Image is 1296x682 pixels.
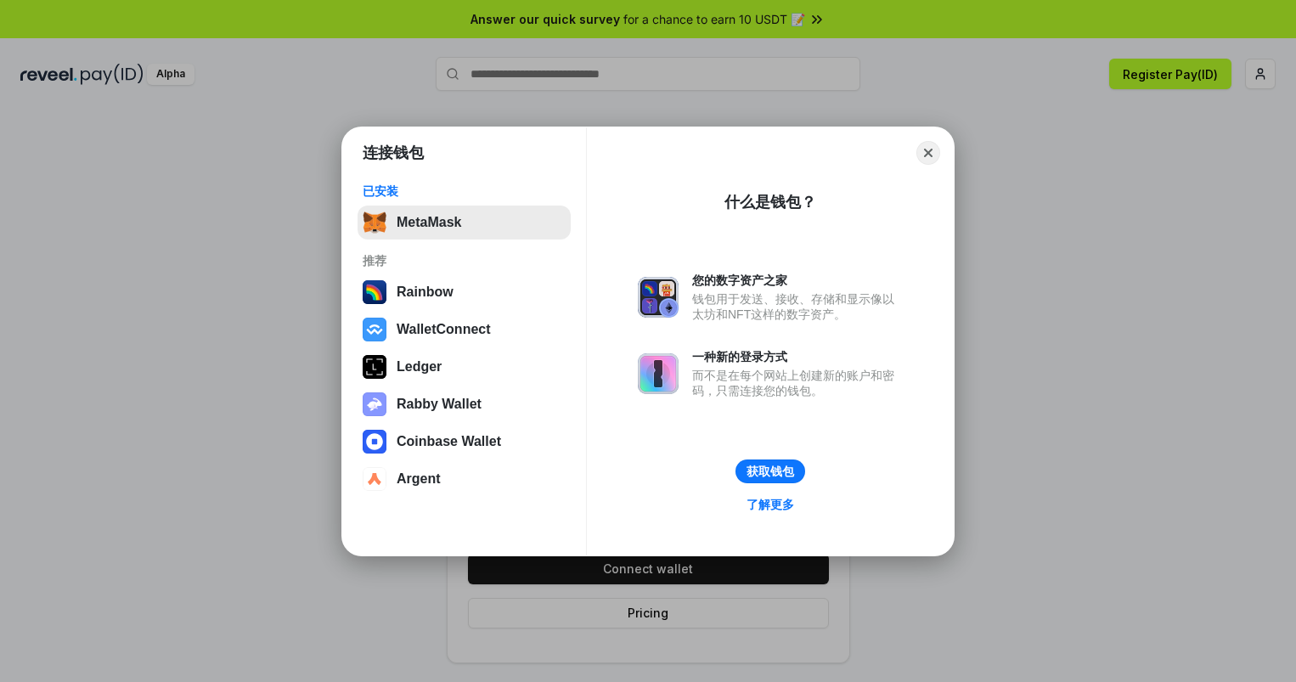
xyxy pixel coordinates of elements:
div: 已安装 [363,183,566,199]
div: Rainbow [397,285,454,300]
div: Rabby Wallet [397,397,482,412]
button: Rainbow [358,275,571,309]
div: Ledger [397,359,442,375]
button: Ledger [358,350,571,384]
img: svg+xml,%3Csvg%20width%3D%22120%22%20height%3D%22120%22%20viewBox%3D%220%200%20120%20120%22%20fil... [363,280,386,304]
button: 获取钱包 [735,459,805,483]
div: 您的数字资产之家 [692,273,903,288]
div: Coinbase Wallet [397,434,501,449]
button: Close [916,141,940,165]
div: 了解更多 [747,497,794,512]
div: MetaMask [397,215,461,230]
button: WalletConnect [358,313,571,347]
div: 一种新的登录方式 [692,349,903,364]
div: 什么是钱包？ [724,192,816,212]
div: 获取钱包 [747,464,794,479]
img: svg+xml,%3Csvg%20xmlns%3D%22http%3A%2F%2Fwww.w3.org%2F2000%2Fsvg%22%20width%3D%2228%22%20height%3... [363,355,386,379]
button: Coinbase Wallet [358,425,571,459]
button: MetaMask [358,206,571,240]
button: Rabby Wallet [358,387,571,421]
a: 了解更多 [736,493,804,516]
img: svg+xml,%3Csvg%20width%3D%2228%22%20height%3D%2228%22%20viewBox%3D%220%200%2028%2028%22%20fill%3D... [363,318,386,341]
img: svg+xml,%3Csvg%20fill%3D%22none%22%20height%3D%2233%22%20viewBox%3D%220%200%2035%2033%22%20width%... [363,211,386,234]
img: svg+xml,%3Csvg%20xmlns%3D%22http%3A%2F%2Fwww.w3.org%2F2000%2Fsvg%22%20fill%3D%22none%22%20viewBox... [638,353,679,394]
div: 钱包用于发送、接收、存储和显示像以太坊和NFT这样的数字资产。 [692,291,903,322]
img: svg+xml,%3Csvg%20xmlns%3D%22http%3A%2F%2Fwww.w3.org%2F2000%2Fsvg%22%20fill%3D%22none%22%20viewBox... [638,277,679,318]
div: 推荐 [363,253,566,268]
div: WalletConnect [397,322,491,337]
button: Argent [358,462,571,496]
div: Argent [397,471,441,487]
img: svg+xml,%3Csvg%20width%3D%2228%22%20height%3D%2228%22%20viewBox%3D%220%200%2028%2028%22%20fill%3D... [363,430,386,454]
img: svg+xml,%3Csvg%20xmlns%3D%22http%3A%2F%2Fwww.w3.org%2F2000%2Fsvg%22%20fill%3D%22none%22%20viewBox... [363,392,386,416]
div: 而不是在每个网站上创建新的账户和密码，只需连接您的钱包。 [692,368,903,398]
img: svg+xml,%3Csvg%20width%3D%2228%22%20height%3D%2228%22%20viewBox%3D%220%200%2028%2028%22%20fill%3D... [363,467,386,491]
h1: 连接钱包 [363,143,424,163]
